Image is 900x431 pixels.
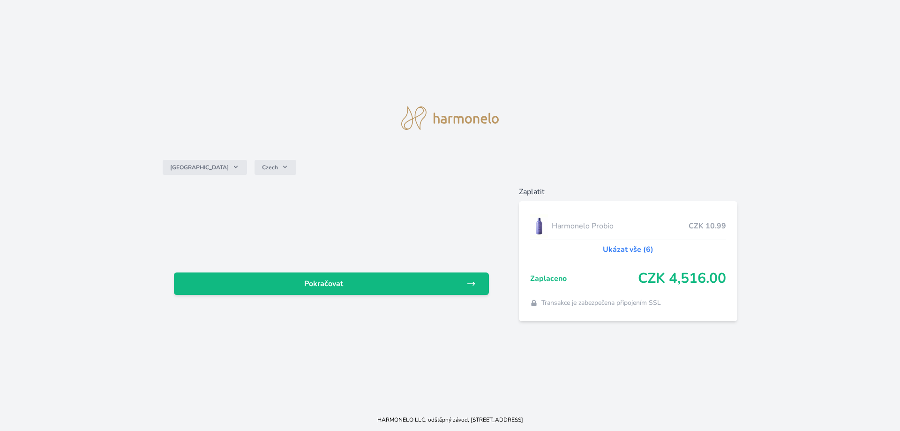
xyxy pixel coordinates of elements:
[170,164,229,171] span: [GEOGRAPHIC_DATA]
[552,220,689,232] span: Harmonelo Probio
[689,220,726,232] span: CZK 10.99
[262,164,278,171] span: Czech
[519,186,738,197] h6: Zaplatit
[638,270,726,287] span: CZK 4,516.00
[181,278,466,289] span: Pokračovat
[541,298,661,308] span: Transakce je zabezpečena připojením SSL
[530,214,548,238] img: CLEAN_PROBIO_se_stinem_x-lo.jpg
[255,160,296,175] button: Czech
[163,160,247,175] button: [GEOGRAPHIC_DATA]
[174,272,489,295] a: Pokračovat
[530,273,638,284] span: Zaplaceno
[603,244,653,255] a: Ukázat vše (6)
[401,106,499,130] img: logo.svg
